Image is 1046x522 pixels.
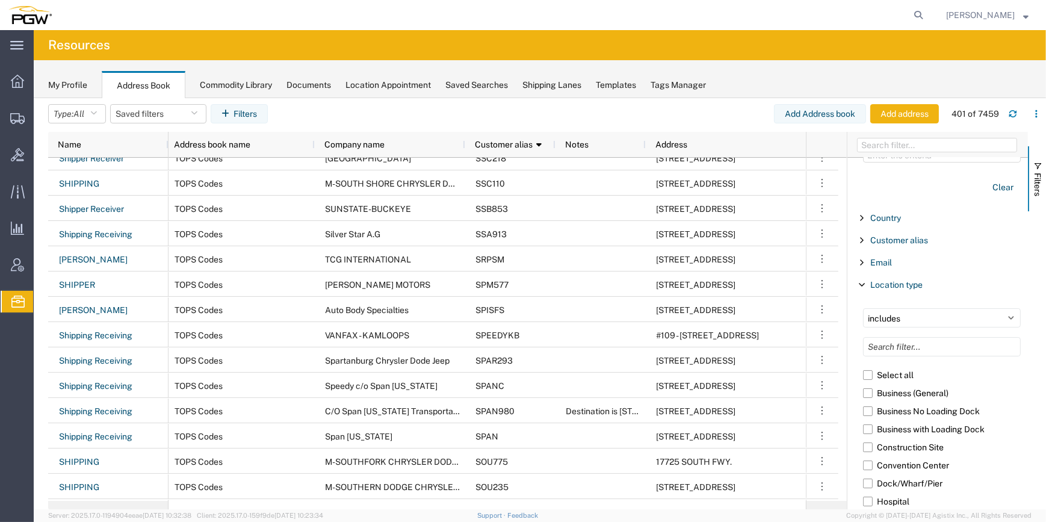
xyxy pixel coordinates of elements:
[175,457,223,467] span: TOPS Codes
[175,204,223,214] span: TOPS Codes
[325,432,392,441] span: Span Alaska
[656,204,735,214] span: 1015 N. 195TH AVENUE
[863,384,1021,402] label: Business (General)
[655,140,687,149] span: Address
[175,482,223,492] span: TOPS Codes
[475,381,504,391] span: SPANC
[58,377,133,396] a: Shipping Receiving
[656,432,735,441] span: 8130 South 216th Street
[870,104,939,123] button: Add address
[325,331,409,340] span: VANFAX - KAMLOOPS
[58,250,128,270] a: [PERSON_NAME]
[58,352,133,371] a: Shipping Receiving
[475,457,508,467] span: SOU775
[774,104,866,123] button: Add Address book
[656,482,735,492] span: 2747 N MILITARY HWY
[475,179,505,188] span: SSC110
[656,381,735,391] span: 3815 W Vly Hwy
[175,381,223,391] span: TOPS Codes
[475,229,507,239] span: SSA913
[58,427,133,447] a: Shipping Receiving
[656,280,735,290] span: 30 5TH AVE
[475,305,504,315] span: SPISFS
[475,432,498,441] span: SPAN
[175,305,223,315] span: TOPS Codes
[1033,173,1042,196] span: Filters
[475,255,504,264] span: SRPSM
[324,140,385,149] span: Company name
[565,140,589,149] span: Notes
[870,280,923,290] span: Location type
[58,478,100,497] a: SHIPPING
[325,482,480,492] span: M-SOUTHERN DODGE CHRYSLER JEEP
[863,366,1021,384] label: Select all
[175,356,223,365] span: TOPS Codes
[197,512,323,519] span: Client: 2025.17.0-159f9de
[274,512,323,519] span: [DATE] 10:23:34
[58,225,133,244] a: Shipping Receiving
[656,305,735,315] span: 4710 North Westport Avenue
[58,140,81,149] span: Name
[48,512,191,519] span: Server: 2025.17.0-1194904eeae
[863,456,1021,474] label: Convention Center
[863,438,1021,456] label: Construction Site
[175,331,223,340] span: TOPS Codes
[175,229,223,239] span: TOPS Codes
[175,280,223,290] span: TOPS Codes
[596,79,636,92] div: Templates
[656,255,735,264] span: 1280 HIGHWAY 13 SOUTH RT 500
[325,280,430,290] span: SCOTT PETERSON MOTORS
[325,356,450,365] span: Spartanburg Chrysler Dode Jeep
[286,79,331,92] div: Documents
[175,255,223,264] span: TOPS Codes
[952,108,999,120] div: 401 of 7459
[656,179,735,188] span: 190 SHERIDAN BLVD
[102,71,185,99] div: Address Book
[325,305,409,315] span: Auto Body Specialties
[8,6,52,24] img: logo
[656,356,735,365] span: 2053 Chesnee Hwy
[345,79,431,92] div: Location Appointment
[475,406,515,416] span: SPAN980
[870,235,928,245] span: Customer alias
[48,79,87,92] div: My Profile
[325,179,477,188] span: M-SOUTH SHORE CHRYSLER DODGE J
[985,178,1021,197] button: Clear
[656,154,735,163] span: 8981 SIGN POST ROAD
[475,482,509,492] span: SOU235
[58,326,133,346] a: Shipping Receiving
[870,258,892,267] span: Email
[656,406,735,416] span: 3815 W Valley Hwy N
[656,457,732,467] span: 17725 SOUTH FWY.
[857,138,1017,152] input: Filter Columns Input
[325,406,468,416] span: C/O Span Alaska Transportation
[475,331,519,340] span: SPEEDYKB
[475,140,533,149] span: Customer alias
[863,337,1021,356] input: Search filter...
[870,213,901,223] span: Country
[475,280,509,290] span: SPM577
[48,104,106,123] button: Type:All
[522,79,581,92] div: Shipping Lanes
[175,406,223,416] span: TOPS Codes
[507,512,538,519] a: Feedback
[445,79,508,92] div: Saved Searches
[475,154,506,163] span: SSC218
[175,154,223,163] span: TOPS Codes
[325,457,479,467] span: M-SOUTHFORK CHRYSLER DODGE JEE
[110,104,206,123] button: Saved filters
[58,402,133,421] a: Shipping Receiving
[325,204,411,214] span: SUNSTATE-BUCKEYE
[656,229,735,239] span: 3905 Auto Mall Dr
[846,511,1032,521] span: Copyright © [DATE]-[DATE] Agistix Inc., All Rights Reserved
[325,255,411,264] span: TCG INTERNATIONAL
[863,402,1021,420] label: Business No Loading Dock
[945,8,1029,22] button: [PERSON_NAME]
[58,149,125,169] a: Shipper Receiver
[175,179,223,188] span: TOPS Codes
[143,512,191,519] span: [DATE] 10:32:38
[475,356,513,365] span: SPAR293
[200,79,272,92] div: Commodity Library
[863,420,1021,438] label: Business with Loading Dock
[58,200,125,219] a: Shipper Receiver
